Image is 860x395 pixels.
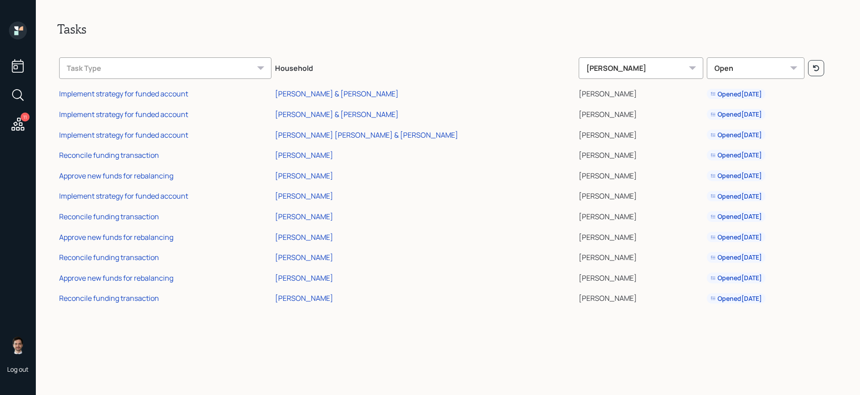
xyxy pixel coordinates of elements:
[710,130,762,139] div: Opened [DATE]
[577,185,705,205] td: [PERSON_NAME]
[7,365,29,373] div: Log out
[577,164,705,185] td: [PERSON_NAME]
[275,191,333,201] div: [PERSON_NAME]
[275,89,399,99] div: [PERSON_NAME] & [PERSON_NAME]
[577,266,705,287] td: [PERSON_NAME]
[577,123,705,144] td: [PERSON_NAME]
[275,171,333,181] div: [PERSON_NAME]
[275,293,333,303] div: [PERSON_NAME]
[577,143,705,164] td: [PERSON_NAME]
[710,90,762,99] div: Opened [DATE]
[59,191,188,201] div: Implement strategy for funded account
[59,212,159,221] div: Reconcile funding transaction
[710,233,762,242] div: Opened [DATE]
[710,294,762,303] div: Opened [DATE]
[577,205,705,226] td: [PERSON_NAME]
[59,232,173,242] div: Approve new funds for rebalancing
[59,57,271,79] div: Task Type
[577,226,705,246] td: [PERSON_NAME]
[579,57,703,79] div: [PERSON_NAME]
[275,150,333,160] div: [PERSON_NAME]
[9,336,27,354] img: jonah-coleman-headshot.png
[21,113,30,122] div: 11
[707,57,804,79] div: Open
[273,51,577,82] th: Household
[57,22,838,37] h2: Tasks
[577,246,705,266] td: [PERSON_NAME]
[710,171,762,180] div: Opened [DATE]
[59,252,159,262] div: Reconcile funding transaction
[710,192,762,201] div: Opened [DATE]
[59,293,159,303] div: Reconcile funding transaction
[59,150,159,160] div: Reconcile funding transaction
[710,151,762,160] div: Opened [DATE]
[577,287,705,308] td: [PERSON_NAME]
[275,130,458,140] div: [PERSON_NAME] [PERSON_NAME] & [PERSON_NAME]
[59,130,188,140] div: Implement strategy for funded account
[710,273,762,282] div: Opened [DATE]
[275,212,333,221] div: [PERSON_NAME]
[710,212,762,221] div: Opened [DATE]
[710,110,762,119] div: Opened [DATE]
[275,252,333,262] div: [PERSON_NAME]
[577,103,705,123] td: [PERSON_NAME]
[59,109,188,119] div: Implement strategy for funded account
[275,109,399,119] div: [PERSON_NAME] & [PERSON_NAME]
[59,171,173,181] div: Approve new funds for rebalancing
[59,273,173,283] div: Approve new funds for rebalancing
[710,253,762,262] div: Opened [DATE]
[275,232,333,242] div: [PERSON_NAME]
[59,89,188,99] div: Implement strategy for funded account
[275,273,333,283] div: [PERSON_NAME]
[577,82,705,103] td: [PERSON_NAME]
